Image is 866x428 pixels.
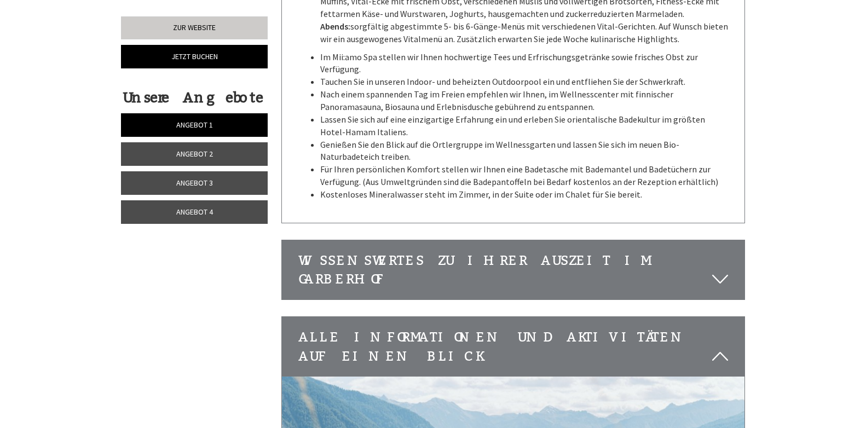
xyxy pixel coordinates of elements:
[176,120,213,130] span: Angebot 1
[121,45,268,68] a: Jetzt buchen
[282,240,745,300] div: Wissenswertes zu Ihrer Auszeit im Garberhof
[320,188,729,201] li: Kostenloses Mineralwasser steht im Zimmer, in der Suite oder im Chalet für Sie bereit.
[121,88,264,108] div: Unsere Angebote
[320,113,729,138] li: Lassen Sie sich auf eine einzigartige Erfahrung ein und erleben Sie orientalische Badekultur im g...
[176,149,213,159] span: Angebot 2
[320,163,729,188] li: Für Ihren persönlichen Komfort stellen wir Ihnen eine Badetasche mit Bademantel und Badetüchern z...
[320,76,729,88] li: Tauchen Sie in unseren Indoor- und beheizten Outdoorpool ein und entfliehen Sie der Schwerkraft.
[320,51,729,76] li: Im Mii:amo Spa stellen wir Ihnen hochwertige Tees und Erfrischungsgetränke sowie frisches Obst zu...
[320,88,729,113] li: Nach einem spannenden Tag im Freien empfehlen wir Ihnen, im Wellnesscenter mit finnischer Panoram...
[282,317,745,377] div: Alle Informationen und Aktivitäten auf einen Blick
[320,21,350,32] strong: Abends:
[121,16,268,39] a: Zur Website
[320,138,729,164] li: Genießen Sie den Blick auf die Ortlergruppe im Wellnessgarten und lassen Sie sich im neuen Bio-Na...
[176,178,213,188] span: Angebot 3
[176,207,213,217] span: Angebot 4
